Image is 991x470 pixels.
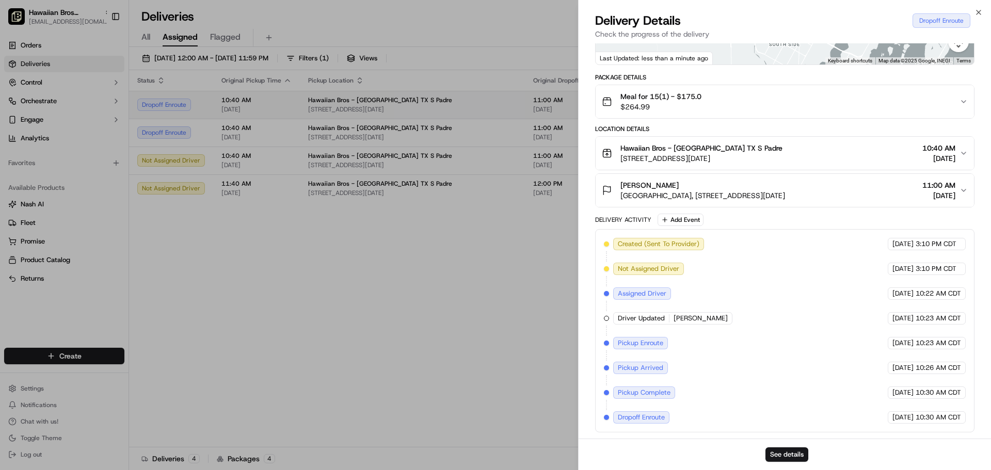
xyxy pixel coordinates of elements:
[892,338,914,348] span: [DATE]
[620,91,701,102] span: Meal for 15(1) - $175.0
[598,51,632,64] img: Google
[175,102,188,114] button: Start new chat
[598,51,632,64] a: Open this area in Google Maps (opens a new window)
[658,214,704,226] button: Add Event
[87,151,95,159] div: 💻
[595,73,974,82] div: Package Details
[618,264,679,273] span: Not Assigned Driver
[103,175,125,183] span: Pylon
[620,153,782,164] span: [STREET_ADDRESS][DATE]
[6,145,83,164] a: 📗Knowledge Base
[916,388,961,397] span: 10:30 AM CDT
[618,314,665,323] span: Driver Updated
[595,12,681,29] span: Delivery Details
[596,52,713,64] div: Last Updated: less than a minute ago
[595,125,974,133] div: Location Details
[892,388,914,397] span: [DATE]
[98,150,166,160] span: API Documentation
[878,58,950,63] span: Map data ©2025 Google, INEGI
[595,216,651,224] div: Delivery Activity
[10,151,19,159] div: 📗
[618,338,663,348] span: Pickup Enroute
[620,102,701,112] span: $264.99
[916,413,961,422] span: 10:30 AM CDT
[922,180,955,190] span: 11:00 AM
[27,67,186,77] input: Got a question? Start typing here...
[595,29,974,39] p: Check the progress of the delivery
[21,150,79,160] span: Knowledge Base
[892,363,914,372] span: [DATE]
[10,99,29,117] img: 1736555255976-a54dd68f-1ca7-489b-9aae-adbdc363a1c4
[916,363,961,372] span: 10:26 AM CDT
[916,289,961,298] span: 10:22 AM CDT
[618,388,670,397] span: Pickup Complete
[892,289,914,298] span: [DATE]
[916,314,961,323] span: 10:23 AM CDT
[892,264,914,273] span: [DATE]
[618,363,663,372] span: Pickup Arrived
[596,137,974,170] button: Hawaiian Bros - [GEOGRAPHIC_DATA] TX S Padre[STREET_ADDRESS][DATE]10:40 AM[DATE]
[916,239,956,249] span: 3:10 PM CDT
[618,289,666,298] span: Assigned Driver
[892,239,914,249] span: [DATE]
[916,338,961,348] span: 10:23 AM CDT
[620,190,785,201] span: [GEOGRAPHIC_DATA], [STREET_ADDRESS][DATE]
[596,85,974,118] button: Meal for 15(1) - $175.0$264.99
[620,143,782,153] span: Hawaiian Bros - [GEOGRAPHIC_DATA] TX S Padre
[35,99,169,109] div: Start new chat
[765,447,808,462] button: See details
[83,145,170,164] a: 💻API Documentation
[674,314,728,323] span: [PERSON_NAME]
[596,174,974,207] button: [PERSON_NAME][GEOGRAPHIC_DATA], [STREET_ADDRESS][DATE]11:00 AM[DATE]
[35,109,131,117] div: We're available if you need us!
[922,143,955,153] span: 10:40 AM
[620,180,679,190] span: [PERSON_NAME]
[892,413,914,422] span: [DATE]
[922,153,955,164] span: [DATE]
[618,239,699,249] span: Created (Sent To Provider)
[618,413,665,422] span: Dropoff Enroute
[922,190,955,201] span: [DATE]
[956,58,971,63] a: Terms (opens in new tab)
[10,10,31,31] img: Nash
[10,41,188,58] p: Welcome 👋
[892,314,914,323] span: [DATE]
[73,174,125,183] a: Powered byPylon
[828,57,872,64] button: Keyboard shortcuts
[916,264,956,273] span: 3:10 PM CDT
